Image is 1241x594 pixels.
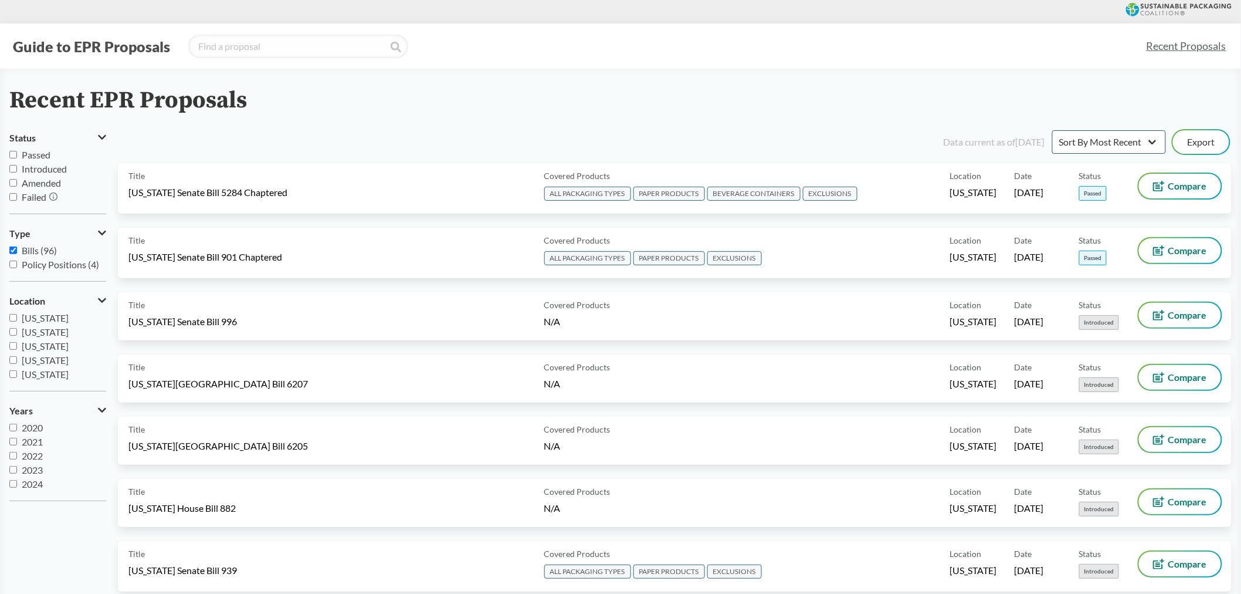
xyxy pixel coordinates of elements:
[1015,564,1044,577] span: [DATE]
[950,564,997,577] span: [US_STATE]
[9,342,17,350] input: [US_STATE]
[1015,170,1032,182] span: Date
[9,179,17,187] input: Amended
[544,502,561,514] span: N/A
[950,234,982,247] span: Location
[9,466,17,474] input: 2023
[633,251,705,265] span: PAPER PRODUCTS
[950,377,997,390] span: [US_STATE]
[1079,170,1101,182] span: Status
[544,251,631,265] span: ALL PACKAGING TYPES
[544,170,611,182] span: Covered Products
[1079,234,1101,247] span: Status
[22,259,99,270] span: Policy Positions (4)
[544,234,611,247] span: Covered Products
[1015,377,1044,390] span: [DATE]
[1079,485,1101,498] span: Status
[950,186,997,199] span: [US_STATE]
[128,315,237,328] span: [US_STATE] Senate Bill 996
[9,247,17,254] input: Bills (96)
[544,378,561,389] span: N/A
[633,187,705,201] span: PAPER PRODUCTS
[128,502,236,515] span: [US_STATE] House Bill 882
[1079,315,1119,330] span: Introduced
[950,485,982,498] span: Location
[544,299,611,311] span: Covered Products
[1015,186,1044,199] span: [DATE]
[544,565,631,579] span: ALL PACKAGING TYPES
[1015,440,1044,453] span: [DATE]
[22,177,61,188] span: Amended
[22,478,43,490] span: 2024
[9,406,33,416] span: Years
[544,423,611,436] span: Covered Products
[128,377,308,390] span: [US_STATE][GEOGRAPHIC_DATA] Bill 6207
[1168,246,1207,255] span: Compare
[1139,427,1221,452] button: Compare
[128,251,282,264] span: [US_STATE] Senate Bill 901 Chaptered
[1015,485,1032,498] span: Date
[9,193,17,201] input: Failed
[9,370,17,378] input: [US_STATE]
[9,438,17,446] input: 2021
[1015,423,1032,436] span: Date
[707,251,762,265] span: EXCLUSIONS
[128,361,145,373] span: Title
[1015,548,1032,560] span: Date
[9,133,36,143] span: Status
[1139,238,1221,263] button: Compare
[9,37,174,56] button: Guide to EPR Proposals
[1079,548,1101,560] span: Status
[22,191,46,203] span: Failed
[1079,361,1101,373] span: Status
[9,480,17,488] input: 2024
[188,35,408,58] input: Find a proposal
[22,312,69,323] span: [US_STATE]
[1015,251,1044,264] span: [DATE]
[128,299,145,311] span: Title
[22,355,69,366] span: [US_STATE]
[707,187,801,201] span: BEVERAGE CONTAINERS
[1168,559,1207,569] span: Compare
[950,440,997,453] span: [US_STATE]
[9,165,17,173] input: Introduced
[9,128,106,148] button: Status
[950,423,982,436] span: Location
[1015,502,1044,515] span: [DATE]
[9,314,17,322] input: [US_STATE]
[950,502,997,515] span: [US_STATE]
[1139,174,1221,198] button: Compare
[1015,299,1032,311] span: Date
[22,326,69,338] span: [US_STATE]
[544,361,611,373] span: Covered Products
[22,149,50,160] span: Passed
[1015,315,1044,328] span: [DATE]
[1139,303,1221,328] button: Compare
[544,316,561,327] span: N/A
[1168,435,1207,444] span: Compare
[9,228,30,239] span: Type
[9,296,45,306] span: Location
[707,565,762,579] span: EXCLUSIONS
[128,548,145,560] span: Title
[128,170,145,182] span: Title
[544,187,631,201] span: ALL PACKAGING TYPES
[544,548,611,560] span: Covered Products
[22,369,69,380] span: [US_STATE]
[1173,130,1229,154] button: Export
[9,87,247,114] h2: Recent EPR Proposals
[1079,186,1107,201] span: Passed
[9,424,17,431] input: 2020
[9,328,17,336] input: [US_STATE]
[9,356,17,364] input: [US_STATE]
[22,245,57,256] span: Bills (96)
[544,485,611,498] span: Covered Products
[1079,564,1119,579] span: Introduced
[1139,490,1221,514] button: Compare
[1139,552,1221,576] button: Compare
[22,464,43,475] span: 2023
[9,261,17,268] input: Policy Positions (4)
[950,315,997,328] span: [US_STATE]
[1168,373,1207,382] span: Compare
[1139,365,1221,390] button: Compare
